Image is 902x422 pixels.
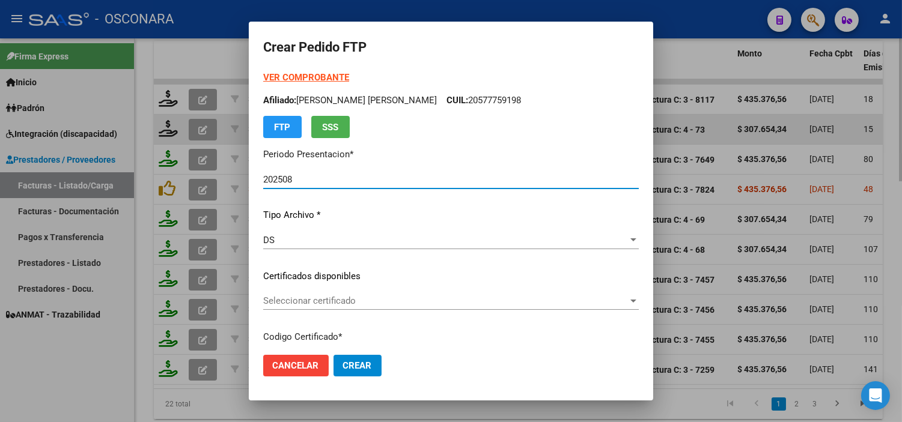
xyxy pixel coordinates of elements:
button: Crear [334,355,382,376]
span: FTP [275,122,291,133]
p: Certificados disponibles [263,270,639,283]
p: Codigo Certificado [263,330,639,344]
span: CUIL: [446,95,468,106]
span: Seleccionar certificado [263,295,628,306]
button: SSS [311,116,350,138]
span: SSS [323,122,339,133]
button: FTP [263,116,302,138]
a: VER COMPROBANTE [263,72,349,83]
span: Afiliado: [263,95,296,106]
h2: Crear Pedido FTP [263,36,639,59]
p: [PERSON_NAME] [PERSON_NAME] 20577759198 [263,94,639,107]
div: Open Intercom Messenger [861,381,890,410]
span: Crear [343,360,372,371]
p: Tipo Archivo * [263,208,639,222]
span: Cancelar [273,360,319,371]
p: Periodo Presentacion [263,148,639,161]
button: Cancelar [263,355,329,376]
span: DS [263,235,275,246]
